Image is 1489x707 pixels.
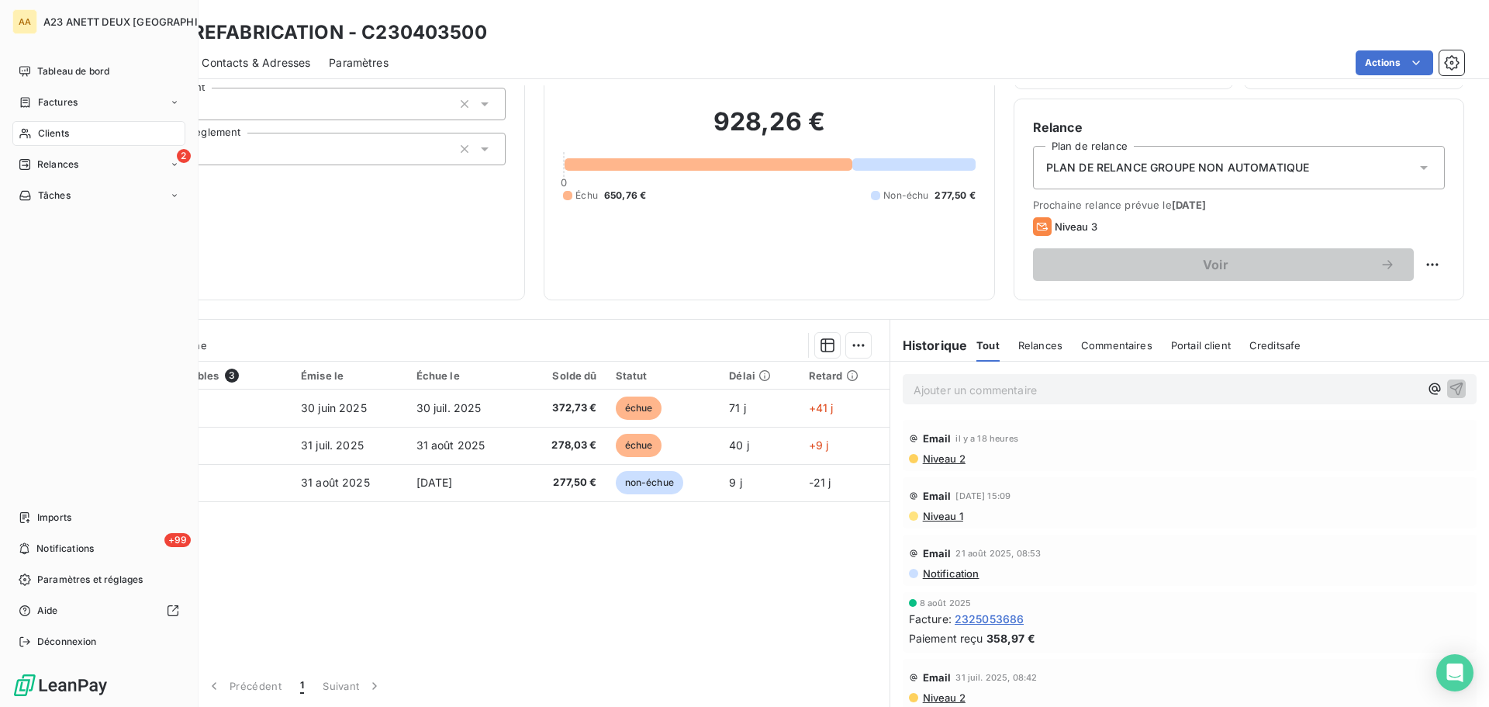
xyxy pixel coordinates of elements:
span: Facture : [909,611,952,627]
div: AA [12,9,37,34]
span: Factures [38,95,78,109]
span: 2325053686 [955,611,1024,627]
img: Logo LeanPay [12,673,109,698]
span: [DATE] [1172,199,1207,211]
div: Échue le [416,369,513,382]
span: Tâches [38,189,71,203]
div: Retard [809,369,880,382]
span: 30 juin 2025 [301,401,367,414]
button: Précédent [197,670,291,702]
span: 9 j [729,476,741,489]
span: 2 [177,149,191,163]
span: Creditsafe [1249,339,1301,352]
span: A23 ANETT DEUX [GEOGRAPHIC_DATA] [43,16,240,28]
span: 21 août 2025, 08:53 [955,549,1041,558]
div: Émise le [301,369,398,382]
h6: Relance [1033,118,1445,137]
span: Commentaires [1081,339,1152,352]
span: 277,50 € [935,189,975,203]
span: Email [923,671,952,684]
span: 31 juil. 2025, 08:42 [955,673,1037,682]
span: Non-échu [883,189,928,203]
h6: Historique [890,336,968,355]
span: Contacts & Adresses [202,55,310,71]
span: Prochaine relance prévue le [1033,199,1445,211]
span: 31 juil. 2025 [301,438,364,452]
span: -21 j [809,476,831,489]
span: Niveau 3 [1055,220,1097,233]
span: Imports [37,511,71,525]
button: 1 [291,670,313,702]
span: Clients [38,126,69,140]
span: Échu [575,189,598,203]
span: Niveau 2 [921,452,966,465]
span: 31 août 2025 [301,476,370,489]
span: 358,97 € [986,630,1035,646]
button: Voir [1033,248,1414,281]
span: Email [923,432,952,445]
span: 650,76 € [604,189,646,203]
span: Paramètres [329,55,389,71]
span: [DATE] 15:09 [955,491,1011,501]
span: 71 j [729,401,746,414]
div: Solde dû [531,369,596,382]
div: Statut [616,369,711,382]
span: [DATE] [416,476,453,489]
span: Voir [1052,258,1380,271]
span: 40 j [729,438,749,452]
a: Aide [12,598,185,623]
span: 0 [561,176,567,189]
span: 3 [225,369,239,383]
span: 1 [300,678,304,694]
span: +99 [164,533,191,547]
span: Paiement reçu [909,630,983,646]
span: +9 j [809,438,829,452]
span: Niveau 2 [921,691,966,704]
span: Relances [37,158,78,172]
span: Notifications [36,542,94,556]
h2: 928,26 € [563,106,975,153]
button: Suivant [313,670,392,702]
span: 30 juil. 2025 [416,401,482,414]
span: Tout [976,339,1000,352]
span: PLAN DE RELANCE GROUPE NON AUTOMATIQUE [1046,160,1310,175]
span: il y a 18 heures [955,434,1017,443]
span: Email [923,490,952,502]
span: Aide [37,604,58,618]
span: 278,03 € [531,438,596,453]
h3: S2G PREFABRICATION - C230403500 [136,19,487,47]
div: Délai [729,369,789,382]
span: Relances [1018,339,1062,352]
span: Niveau 1 [921,510,963,522]
span: Portail client [1171,339,1231,352]
span: 372,73 € [531,400,596,416]
span: Notification [921,567,979,580]
span: 31 août 2025 [416,438,485,452]
span: Paramètres et réglages [37,573,143,587]
span: 277,50 € [531,475,596,490]
span: Email [923,547,952,560]
span: échue [616,434,662,457]
span: Tableau de bord [37,64,109,78]
button: Actions [1356,50,1433,75]
div: Pièces comptables [123,369,282,383]
span: non-échue [616,471,683,494]
span: Déconnexion [37,635,97,649]
span: échue [616,397,662,420]
span: 8 août 2025 [920,598,972,608]
div: Open Intercom Messenger [1436,654,1473,691]
span: +41 j [809,401,834,414]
